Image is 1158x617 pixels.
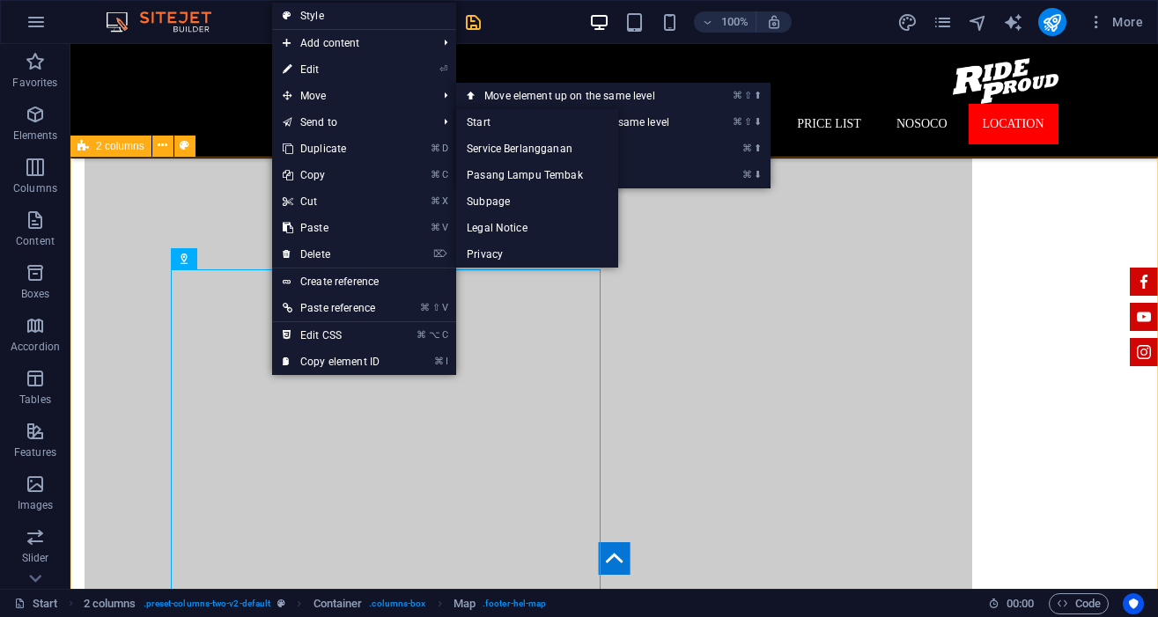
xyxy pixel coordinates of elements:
i: C [442,329,447,341]
h6: 100% [720,11,749,33]
p: Boxes [21,287,50,301]
span: Click to select. Double-click to edit [454,593,476,614]
a: ⌘VPaste [272,215,390,241]
button: pages [933,11,954,33]
i: C [442,169,447,180]
i: ⌘ [434,356,444,367]
span: . preset-columns-two-v2-default [144,593,271,614]
a: ⌘⇧⬆Move element up on the same level [456,83,704,109]
i: ⌘ [742,169,752,180]
button: design [897,11,918,33]
a: ⌘CCopy [272,162,390,188]
h6: Session time [988,593,1035,614]
a: Pasang Lampu Tembak [456,162,618,188]
span: Code [1057,593,1101,614]
i: ⌘ [431,195,440,207]
p: Slider [22,551,49,565]
i: ⌘ [417,329,426,341]
p: Elements [13,129,58,143]
a: ⌦Delete [272,241,390,268]
i: I [446,356,447,367]
a: ⌘DDuplicate [272,136,390,162]
a: Privacy [456,241,618,268]
button: navigator [968,11,989,33]
span: : [1019,597,1022,610]
i: ⇧ [744,90,752,101]
i: ⬇ [754,116,762,128]
span: Click to select. Double-click to edit [84,593,136,614]
i: V [442,302,447,313]
i: ⌘ [733,116,742,128]
i: D [442,143,447,154]
i: ⌘ [420,302,430,313]
i: ⬆ [754,90,762,101]
i: X [442,195,447,207]
i: ⇧ [432,302,440,313]
button: publish [1038,8,1066,36]
span: Add content [272,30,430,56]
iframe: To enrich screen reader interactions, please activate Accessibility in Grammarly extension settings [70,44,1158,589]
i: ⌘ [733,90,742,101]
i: ⌘ [431,169,440,180]
i: ⌥ [429,329,440,341]
a: Service Berlangganan [456,136,618,162]
a: Style [272,3,456,29]
button: Code [1049,593,1109,614]
i: On resize automatically adjust zoom level to fit chosen device. [766,14,782,30]
a: Subpage [456,188,618,215]
i: Design (Ctrl+Alt+Y) [897,12,918,33]
i: ⌘ [431,222,440,233]
span: Move [272,83,430,109]
button: text_generator [1003,11,1024,33]
a: Send to [272,109,430,136]
i: Save (Ctrl+S) [463,12,483,33]
span: 00 00 [1007,593,1034,614]
p: Images [18,498,54,512]
nav: breadcrumb [84,593,547,614]
i: ⌦ [433,248,447,260]
i: Publish [1042,12,1062,33]
p: Tables [19,393,51,407]
span: Click to select. Double-click to edit [313,593,363,614]
a: ⌘⇧VPaste reference [272,295,390,321]
i: ⇧ [744,116,752,128]
p: Content [16,234,55,248]
a: Legal Notice [456,215,618,241]
i: ⬇ [754,169,762,180]
i: AI Writer [1003,12,1023,33]
span: 2 columns [96,141,144,151]
span: . columns-box [369,593,425,614]
button: More [1081,8,1150,36]
i: ⬆ [754,143,762,154]
button: Usercentrics [1123,593,1144,614]
a: ⌘ICopy element ID [272,349,390,375]
p: Columns [13,181,57,195]
span: . footer-hel-map [483,593,546,614]
button: 100% [694,11,756,33]
a: ⌘⌥CEdit CSS [272,322,390,349]
a: Create reference [272,268,456,295]
i: This element is a customizable preset [277,599,285,608]
p: Favorites [12,76,57,90]
img: Editor Logo [101,11,233,33]
p: Features [14,445,56,459]
span: More [1088,13,1143,31]
button: save [462,11,483,33]
p: Accordion [11,340,60,354]
i: V [442,222,447,233]
a: ⏎Edit [272,56,390,83]
i: ⏎ [439,63,447,75]
i: ⌘ [742,143,752,154]
i: Pages (Ctrl+Alt+S) [933,12,953,33]
i: Navigator [968,12,988,33]
a: Click to cancel selection. Double-click to open Pages [14,593,58,614]
a: ⌘XCut [272,188,390,215]
i: ⌘ [431,143,440,154]
a: Start [456,109,618,136]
